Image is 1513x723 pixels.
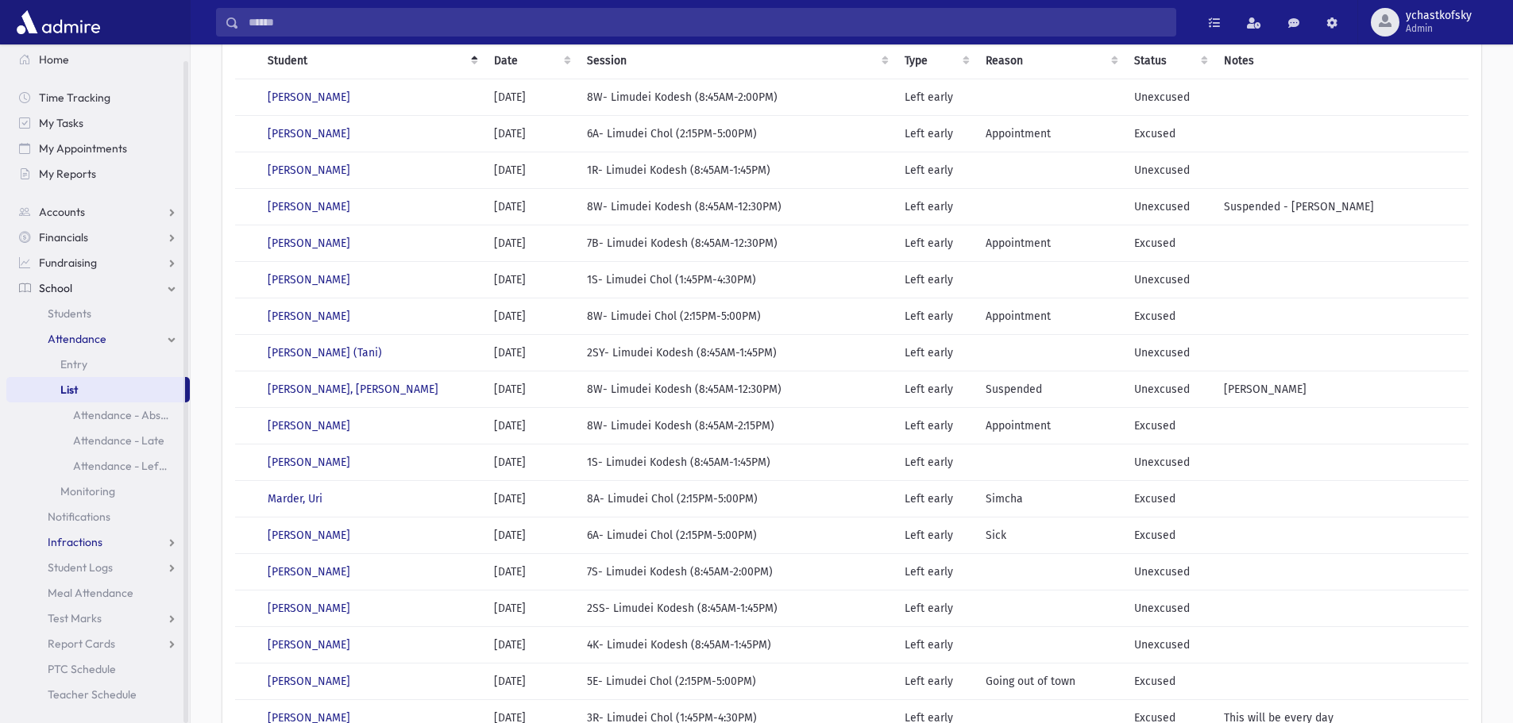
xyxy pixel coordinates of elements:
td: 8W- Limudei Chol (2:15PM-5:00PM) [577,298,895,334]
td: Suspended [976,371,1125,407]
td: Appointment [976,407,1125,444]
td: Excused [1125,480,1214,517]
td: Left early [895,480,976,517]
td: Simcha [976,480,1125,517]
a: [PERSON_NAME] [268,529,350,542]
td: Left early [895,225,976,261]
td: Unexcused [1125,261,1214,298]
td: Unexcused [1125,334,1214,371]
td: [DATE] [484,590,577,626]
a: [PERSON_NAME] [268,456,350,469]
a: [PERSON_NAME] [268,310,350,323]
th: Notes [1214,43,1469,79]
th: Type: activate to sort column ascending [895,43,976,79]
a: Home [6,47,190,72]
a: Notifications [6,504,190,529]
th: Student: activate to sort column descending [258,43,485,79]
span: List [60,383,78,397]
td: Excused [1125,663,1214,699]
td: 8W- Limudei Kodesh (8:45AM-12:30PM) [577,188,895,225]
span: ychastkofsky [1406,10,1472,22]
td: 6A- Limudei Chol (2:15PM-5:00PM) [577,115,895,152]
span: Meal Attendance [48,586,133,600]
td: 2SS- Limudei Kodesh (8:45AM-1:45PM) [577,590,895,626]
a: Attendance - Left Early [6,453,190,479]
a: Accounts [6,199,190,225]
td: Excused [1125,225,1214,261]
td: Left early [895,663,976,699]
td: Appointment [976,298,1125,334]
td: Left early [895,444,976,480]
td: Left early [895,261,976,298]
td: Unexcused [1125,79,1214,115]
td: 1R- Limudei Kodesh (8:45AM-1:45PM) [577,152,895,188]
td: [DATE] [484,480,577,517]
td: Appointment [976,115,1125,152]
td: [DATE] [484,663,577,699]
span: PTC Schedule [48,662,116,676]
td: 6A- Limudei Chol (2:15PM-5:00PM) [577,517,895,553]
span: My Appointments [39,141,127,156]
td: [DATE] [484,225,577,261]
span: Notifications [48,510,110,524]
a: Entry [6,352,190,377]
a: [PERSON_NAME] [268,638,350,652]
td: 7S- Limudei Kodesh (8:45AM-2:00PM) [577,553,895,590]
span: Financials [39,230,88,244]
td: Unexcused [1125,444,1214,480]
a: [PERSON_NAME] [268,200,350,213]
td: [DATE] [484,261,577,298]
td: 8W- Limudei Kodesh (8:45AM-2:00PM) [577,79,895,115]
td: Excused [1125,517,1214,553]
td: Unexcused [1125,371,1214,407]
span: School [39,281,72,295]
a: Attendance - Late [6,428,190,453]
span: Time Tracking [39,90,110,105]
span: Teacher Schedule [48,687,137,702]
a: Marder, Uri [268,492,322,506]
td: 2SY- Limudei Kodesh (8:45AM-1:45PM) [577,334,895,371]
a: My Appointments [6,136,190,161]
span: Monitoring [60,484,115,498]
td: [DATE] [484,334,577,371]
span: My Reports [39,167,96,181]
td: [DATE] [484,444,577,480]
td: [DATE] [484,152,577,188]
td: 1S- Limudei Chol (1:45PM-4:30PM) [577,261,895,298]
a: Attendance [6,326,190,352]
td: 8W- Limudei Kodesh (8:45AM-12:30PM) [577,371,895,407]
span: Infractions [48,535,102,549]
a: Attendance - Absent [6,402,190,428]
td: [DATE] [484,298,577,334]
a: Students [6,301,190,326]
a: [PERSON_NAME] [268,602,350,615]
td: Left early [895,334,976,371]
a: [PERSON_NAME] [268,419,350,433]
input: Search [239,8,1175,37]
td: Left early [895,298,976,334]
td: [DATE] [484,517,577,553]
a: Infractions [6,529,190,555]
a: [PERSON_NAME] [268,163,350,177]
a: School [6,275,190,301]
a: Student Logs [6,555,190,580]
span: Report Cards [48,636,115,651]
th: Status: activate to sort column ascending [1125,43,1214,79]
span: Accounts [39,205,85,219]
td: [DATE] [484,553,577,590]
th: Date: activate to sort column ascending [484,43,577,79]
span: Entry [60,357,87,371]
td: Appointment [976,225,1125,261]
a: Financials [6,225,190,250]
a: Test Marks [6,606,190,631]
a: Report Cards [6,631,190,656]
td: Excused [1125,115,1214,152]
td: Left early [895,188,976,225]
th: Reason: activate to sort column ascending [976,43,1125,79]
a: Meal Attendance [6,580,190,606]
td: Left early [895,590,976,626]
td: Going out of town [976,663,1125,699]
a: List [6,377,185,402]
td: Left early [895,553,976,590]
a: [PERSON_NAME] [268,675,350,688]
